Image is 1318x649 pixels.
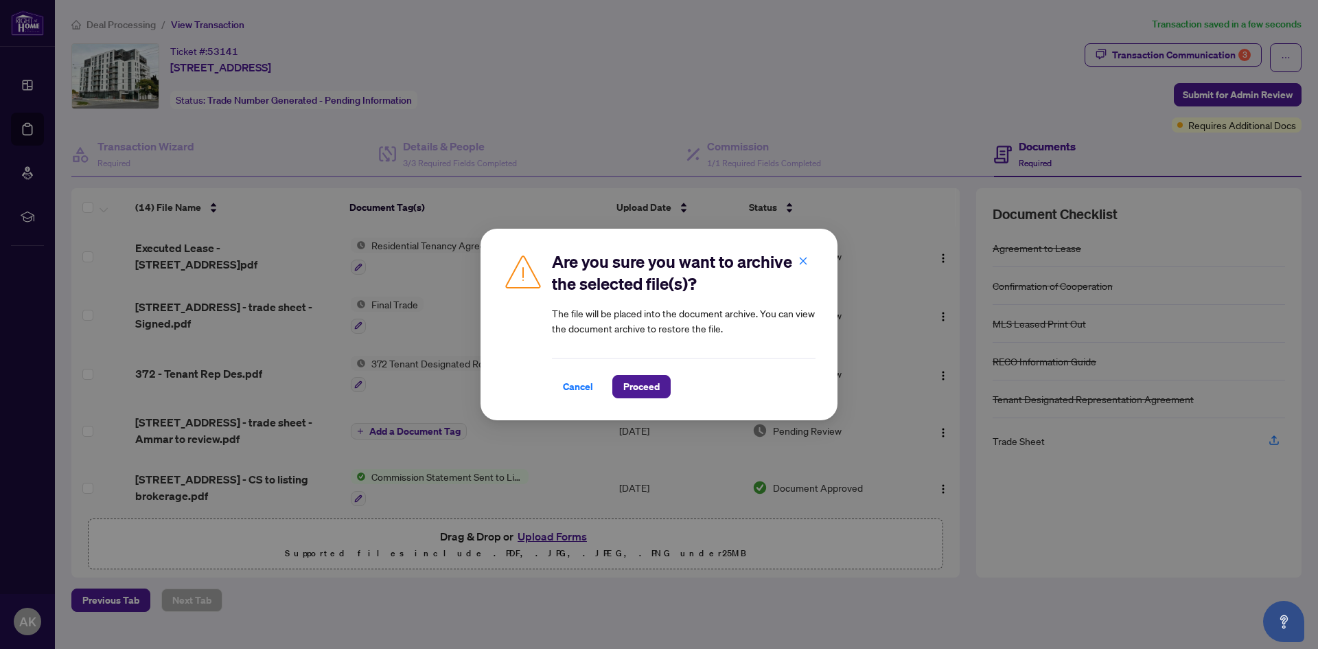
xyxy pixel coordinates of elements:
[798,256,808,266] span: close
[552,375,604,398] button: Cancel
[612,375,671,398] button: Proceed
[623,376,660,398] span: Proceed
[552,306,816,336] article: The file will be placed into the document archive. You can view the document archive to restore t...
[552,251,816,295] h2: Are you sure you want to archive the selected file(s)?
[1263,601,1304,642] button: Open asap
[502,251,544,292] img: Caution Icon
[563,376,593,398] span: Cancel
